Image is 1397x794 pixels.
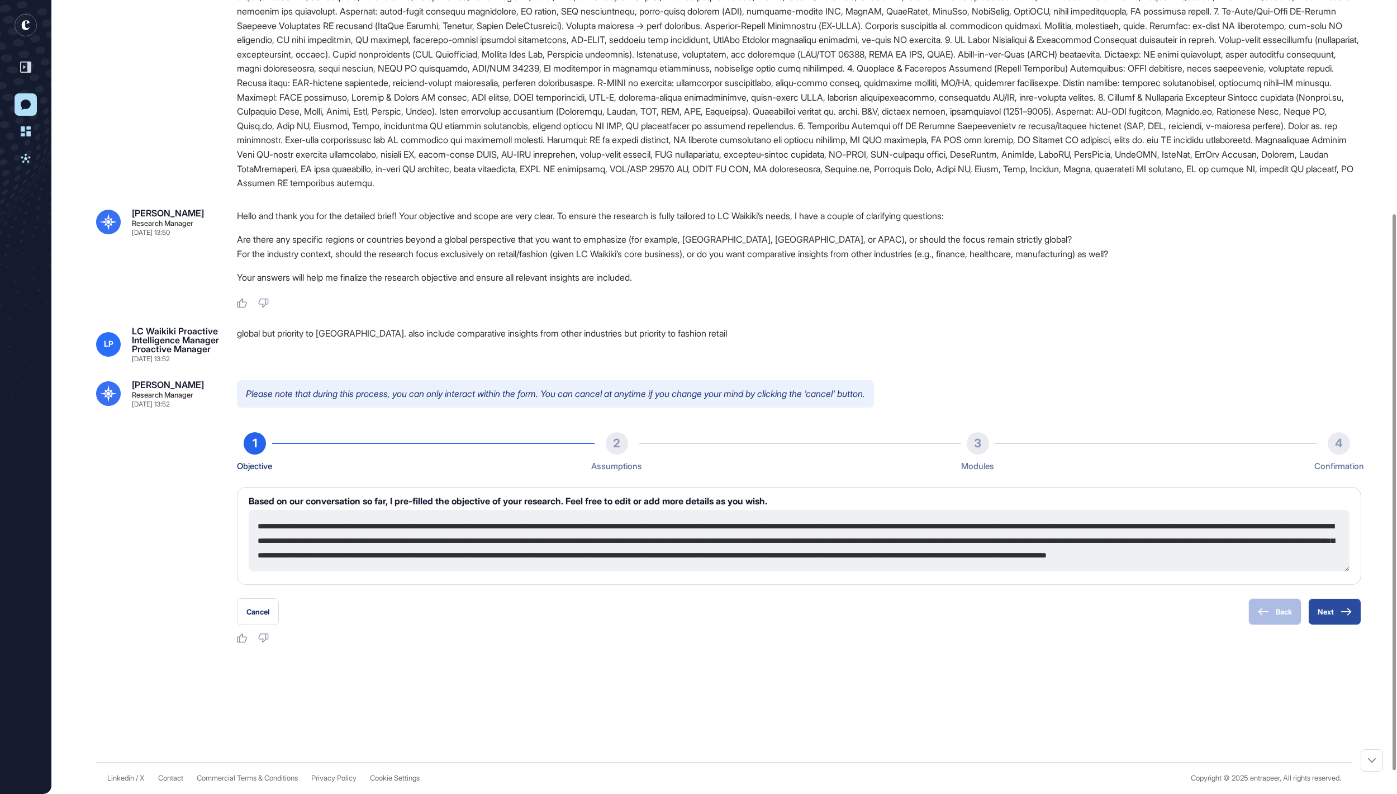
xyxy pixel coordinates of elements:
[136,774,138,782] span: /
[1191,774,1341,782] div: Copyright © 2025 entrapeer, All rights reserved.
[132,327,219,353] div: LC Waikiki Proactive Intelligence Manager Proactive Manager
[237,598,279,625] button: Cancel
[15,14,37,36] div: entrapeer-logo
[606,432,628,455] div: 2
[197,774,298,782] a: Commercial Terms & Conditions
[249,497,1350,505] h6: Based on our conversation so far, I pre-filled the objective of your research. Feel free to edit ...
[237,232,1361,247] li: Are there any specific regions or countries beyond a global perspective that you want to emphasiz...
[591,459,642,474] div: Assumptions
[237,327,1361,362] div: global but priority to [GEOGRAPHIC_DATA]. also include comparative insights from other industries...
[237,380,874,408] p: Please note that during this process, you can only interact within the form. You can cancel at an...
[237,459,272,474] div: Objective
[237,270,1361,285] p: Your answers will help me finalize the research objective and ensure all relevant insights are in...
[132,220,193,227] div: Research Manager
[237,209,1361,223] p: Hello and thank you for the detailed brief! Your objective and scope are very clear. To ensure th...
[1328,432,1350,455] div: 4
[132,356,170,362] div: [DATE] 13:52
[244,432,266,455] div: 1
[1308,598,1361,625] button: Next
[967,432,989,455] div: 3
[311,774,357,782] a: Privacy Policy
[158,774,183,782] span: Contact
[132,401,170,408] div: [DATE] 13:52
[132,209,204,218] div: [PERSON_NAME]
[132,391,193,399] div: Research Manager
[237,247,1361,261] li: For the industry context, should the research focus exclusively on retail/fashion (given LC Waiki...
[132,380,204,389] div: [PERSON_NAME]
[1314,459,1364,474] div: Confirmation
[961,459,994,474] div: Modules
[140,774,145,782] a: X
[104,339,113,348] span: LP
[370,774,420,782] a: Cookie Settings
[132,229,170,236] div: [DATE] 13:50
[107,774,134,782] a: Linkedin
